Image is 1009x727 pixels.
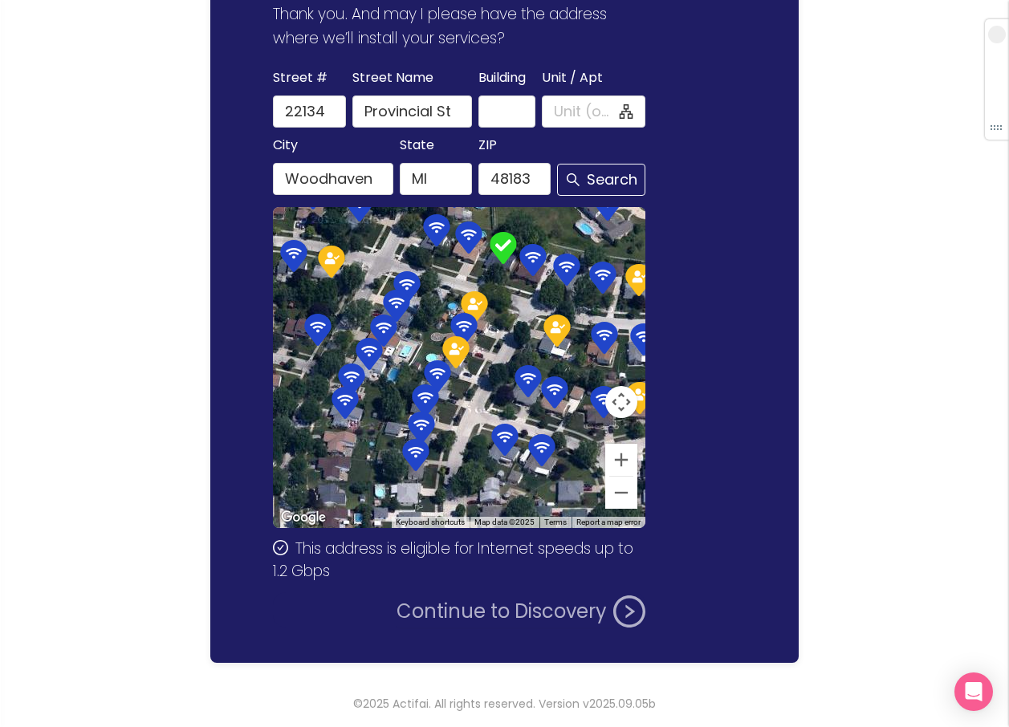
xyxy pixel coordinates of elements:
input: MI [400,163,472,195]
button: Keyboard shortcuts [396,517,465,528]
input: 22134 [273,95,345,128]
span: Unit / Apt [542,67,603,89]
input: Provincial St [352,95,472,128]
div: Open Intercom Messenger [954,672,993,711]
input: Woodhaven [273,163,393,195]
button: Continue to Discovery [397,595,645,627]
input: Unit (optional) [554,100,616,123]
input: 48183 [478,163,551,195]
button: Zoom in [605,444,637,476]
span: Street # [273,67,328,89]
span: apartment [619,104,633,119]
button: Search [557,164,645,196]
button: Map camera controls [605,386,637,418]
span: ZIP [478,134,497,156]
span: check-circle [273,540,288,555]
a: Open this area in Google Maps (opens a new window) [277,507,330,528]
a: Report a map error [576,518,641,526]
span: Building [478,67,526,89]
span: City [273,134,298,156]
span: Map data ©2025 [474,518,535,526]
button: Zoom out [605,477,637,509]
img: Google [277,507,330,528]
span: Street Name [352,67,433,89]
a: Terms (opens in new tab) [544,518,567,526]
span: State [400,134,434,156]
span: This address is eligible for Internet speeds up to 1.2 Gbps [273,538,633,582]
p: Thank you. And may I please have the address where we’ll install your services? [273,2,652,51]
